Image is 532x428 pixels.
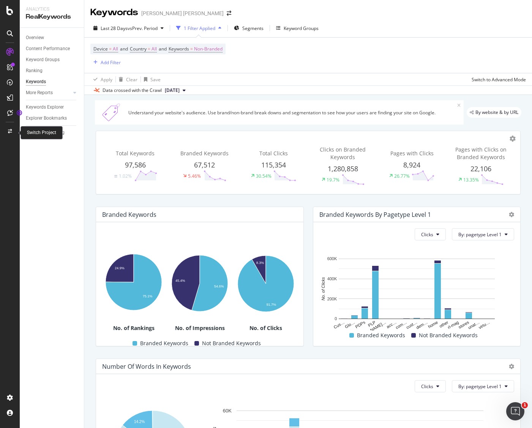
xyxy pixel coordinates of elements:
[284,25,319,32] div: Keyword Groups
[26,89,53,97] div: More Reports
[415,228,446,240] button: Clicks
[165,87,180,94] span: 2025 Jul. 21st
[390,150,434,157] span: Pages with Clicks
[463,177,479,183] div: 13.35%
[141,9,224,17] div: [PERSON_NAME] [PERSON_NAME]
[27,130,56,136] div: Switch Project
[415,380,446,392] button: Clicks
[26,103,79,111] a: Keywords Explorer
[175,278,185,282] text: 45.4%
[26,45,70,53] div: Content Performance
[134,420,145,424] text: 14.2%
[223,408,232,414] text: 60K
[169,46,189,52] span: Keywords
[140,339,188,348] span: Branded Keywords
[394,173,410,179] div: 26.77%
[168,324,231,332] div: No. of Impressions
[259,150,288,157] span: Total Clicks
[321,277,325,301] text: No. of Clicks
[202,339,261,348] span: Not Branded Keywords
[26,34,44,42] div: Overview
[458,231,502,238] span: By: pagetype Level 1
[90,73,112,85] button: Apply
[26,13,78,21] div: RealKeywords
[168,243,231,323] svg: A chart.
[458,320,470,330] text: stores
[26,67,43,75] div: Ranking
[102,363,191,370] div: Number Of Words In Keywords
[162,86,189,95] button: [DATE]
[141,73,161,85] button: Save
[102,211,156,218] div: Branded Keywords
[159,46,167,52] span: and
[173,22,224,34] button: 1 Filter Applied
[26,56,79,64] a: Keyword Groups
[90,22,167,34] button: Last 28 DaysvsPrev. Period
[194,44,223,54] span: Non-Branded
[93,46,108,52] span: Device
[427,320,439,329] text: home
[327,177,339,183] div: 19.7%
[116,150,155,157] span: Total Keywords
[357,331,405,340] span: Branded Keywords
[419,331,478,340] span: Not Branded Keywords
[143,294,153,298] text: 75.1%
[467,107,521,118] div: legacy label
[403,160,420,169] span: 8,924
[188,173,201,179] div: 5.46%
[266,302,276,306] text: 91.7%
[354,320,366,329] text: PDPs
[130,46,147,52] span: Country
[319,255,515,330] svg: A chart.
[273,22,322,34] button: Keyword Groups
[90,58,121,67] button: Add Filter
[335,317,337,321] text: 0
[328,164,358,173] span: 1,280,858
[470,164,491,173] span: 22,106
[16,109,23,116] div: Tooltip anchor
[184,25,215,32] div: 1 Filter Applied
[242,25,264,32] span: Segments
[26,78,79,86] a: Keywords
[261,160,286,169] span: 115,354
[26,89,71,97] a: More Reports
[327,297,337,301] text: 200K
[116,73,137,85] button: Clear
[26,78,46,86] div: Keywords
[26,114,79,122] a: Explorer Bookmarks
[194,160,215,169] span: 67,512
[102,324,165,332] div: No. of Rankings
[126,76,137,83] div: Clear
[114,175,117,177] img: Equal
[522,402,528,408] span: 1
[327,276,337,281] text: 400K
[447,320,459,330] text: rl-mag
[180,150,229,157] span: Branded Keywords
[102,243,165,321] div: A chart.
[148,46,150,52] span: =
[120,46,128,52] span: and
[101,76,112,83] div: Apply
[367,320,376,328] text: PLP
[26,34,79,42] a: Overview
[452,380,514,392] button: By: pagetype Level 1
[234,243,297,324] svg: A chart.
[26,6,78,13] div: Analytics
[472,76,526,83] div: Switch to Advanced Mode
[109,46,112,52] span: =
[438,320,449,329] text: other
[113,44,118,54] span: All
[128,109,457,116] div: Understand your website's audience. Use brand/non-brand break downs and segmentation to see how y...
[214,284,224,288] text: 54.6%
[231,22,267,34] button: Segments
[458,383,502,390] span: By: pagetype Level 1
[26,67,79,75] a: Ranking
[152,44,157,54] span: All
[319,211,431,218] div: Branded Keywords By pagetype Level 1
[227,11,231,16] div: arrow-right-arrow-left
[475,110,518,115] span: By website & by URL
[421,231,433,238] span: Clicks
